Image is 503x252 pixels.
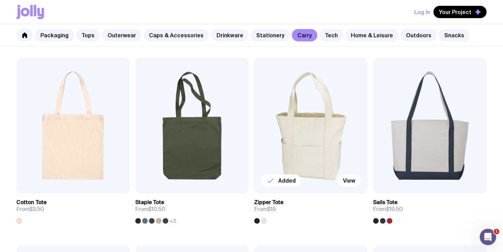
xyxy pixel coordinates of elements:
a: Tech [319,29,343,41]
h3: Cotton Tote [16,199,47,206]
span: From [254,206,276,213]
a: Tops [76,29,100,41]
a: Outdoors [401,29,437,41]
a: Cotton ToteFrom$3.50 [16,194,130,224]
span: +2 [170,218,176,224]
button: Your Project [433,6,487,18]
a: Snacks [439,29,470,41]
h3: Staple Tote [135,199,164,206]
a: Carry [292,29,317,41]
span: $10.50 [148,205,165,213]
span: From [135,206,165,213]
span: From [373,206,403,213]
span: Added [278,177,296,184]
a: Packaging [35,29,74,41]
a: View [338,174,361,187]
iframe: Intercom live chat [480,229,496,245]
a: Zipper ToteFrom$19 [254,194,368,224]
span: 1 [494,229,499,234]
a: Sails ToteFrom$19.50 [373,194,487,224]
a: Outerwear [102,29,142,41]
h3: Zipper Tote [254,199,283,206]
a: Staple ToteFrom$10.50+2 [135,194,249,224]
button: Log In [414,6,430,18]
a: Stationery [251,29,290,41]
span: $19 [267,205,276,213]
h3: Sails Tote [373,199,397,206]
button: Added [261,174,301,187]
a: Caps & Accessories [144,29,209,41]
span: $19.50 [386,205,403,213]
span: $3.50 [29,205,44,213]
span: Your Project [439,9,471,15]
a: Drinkware [211,29,249,41]
a: Home & Leisure [345,29,398,41]
span: From [16,206,44,213]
